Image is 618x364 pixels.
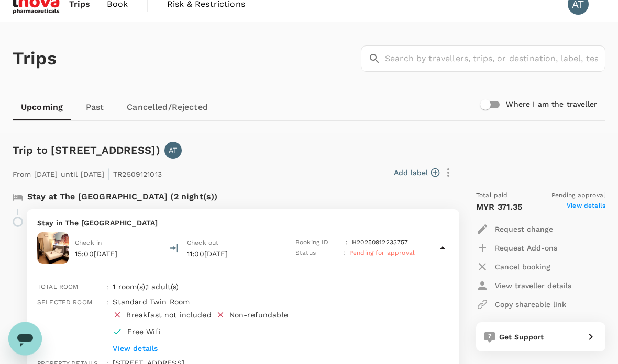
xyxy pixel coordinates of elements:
p: 11:00[DATE] [187,249,286,259]
span: | [107,167,111,181]
span: : [106,284,108,291]
a: Cancelled/Rejected [118,95,216,120]
p: 15:00[DATE] [75,249,118,259]
h6: Where I am the traveller [506,99,597,111]
button: View traveller details [476,277,571,295]
p: Request Add-ons [495,243,557,254]
span: Check in [75,240,102,247]
div: Breakfast not included [126,310,211,321]
span: Check out [187,240,218,247]
p: From [DATE] until [DATE] TR2509121013 [13,164,162,183]
p: Cancel booking [495,262,550,272]
input: Search by travellers, trips, or destination, label, team [385,46,605,72]
p: Stay in The [GEOGRAPHIC_DATA] [37,218,449,229]
p: Status [295,248,339,259]
span: View details [567,201,605,214]
p: MYR 371.35 [476,201,523,214]
span: Pending for approval [349,249,415,257]
div: Non-refundable [229,310,288,321]
p: Booking ID [295,238,341,248]
span: Total paid [476,191,508,201]
span: 1 room(s) , 1 adult(s) [113,283,179,291]
p: Copy shareable link [495,300,566,310]
p: H20250912233757 [352,238,408,248]
span: Total room [37,283,79,291]
img: The Landmark Hotel [37,233,69,264]
p: Request change [495,224,553,235]
button: Add label [394,168,439,178]
iframe: Button to launch messaging window [8,322,42,356]
p: Free Wifi [127,327,207,337]
button: Request Add-ons [476,239,557,258]
span: Pending approval [551,191,605,201]
p: View traveller details [495,281,571,291]
span: Get Support [499,333,544,342]
button: Copy shareable link [476,295,566,314]
span: : [106,299,108,306]
h1: Trips [13,23,57,95]
p: Stay at The [GEOGRAPHIC_DATA] (2 night(s)) [27,191,217,203]
button: Request change [476,220,553,239]
h6: Trip to [STREET_ADDRESS]) [13,142,160,159]
a: Upcoming [13,95,71,120]
a: Past [71,95,118,120]
p: View details [113,344,421,354]
p: : [346,238,348,248]
p: : [343,248,345,259]
p: Standard Twin Room [113,297,421,308]
button: Cancel booking [476,258,550,277]
span: Selected room [37,299,92,306]
p: AT [169,145,177,156]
